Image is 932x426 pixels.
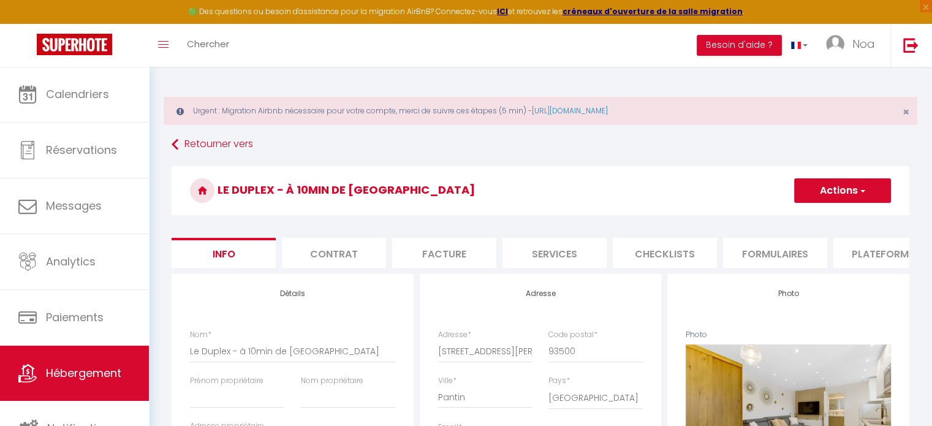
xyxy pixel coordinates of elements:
[10,5,47,42] button: Ouvrir le widget de chat LiveChat
[46,142,117,158] span: Réservations
[172,134,909,156] a: Retourner vers
[723,238,827,268] li: Formulaires
[548,375,570,387] label: Pays
[794,178,891,203] button: Actions
[438,289,643,298] h4: Adresse
[46,310,104,325] span: Paiements
[178,24,238,67] a: Chercher
[438,375,457,387] label: Ville
[532,105,608,116] a: [URL][DOMAIN_NAME]
[686,289,891,298] h4: Photo
[548,329,597,341] label: Code postal
[46,198,102,213] span: Messages
[903,37,919,53] img: logout
[164,97,917,125] div: Urgent : Migration Airbnb nécessaire pour votre compte, merci de suivre ces étapes (5 min) -
[172,166,909,215] h3: Le Duplex - à 10min de [GEOGRAPHIC_DATA]
[282,238,386,268] li: Contrat
[826,35,844,53] img: ...
[172,238,276,268] li: Info
[190,329,211,341] label: Nom
[497,6,508,17] a: ICI
[852,36,875,51] span: Noa
[502,238,607,268] li: Services
[190,375,263,387] label: Prénom propriétaire
[686,329,707,341] label: Photo
[438,329,471,341] label: Adresse
[392,238,496,268] li: Facture
[301,375,363,387] label: Nom propriétaire
[903,107,909,118] button: Close
[697,35,782,56] button: Besoin d'aide ?
[817,24,890,67] a: ... Noa
[187,37,229,50] span: Chercher
[190,289,395,298] h4: Détails
[46,365,121,381] span: Hébergement
[563,6,743,17] a: créneaux d'ouverture de la salle migration
[903,104,909,120] span: ×
[37,34,112,55] img: Super Booking
[46,86,109,102] span: Calendriers
[613,238,717,268] li: Checklists
[46,254,96,269] span: Analytics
